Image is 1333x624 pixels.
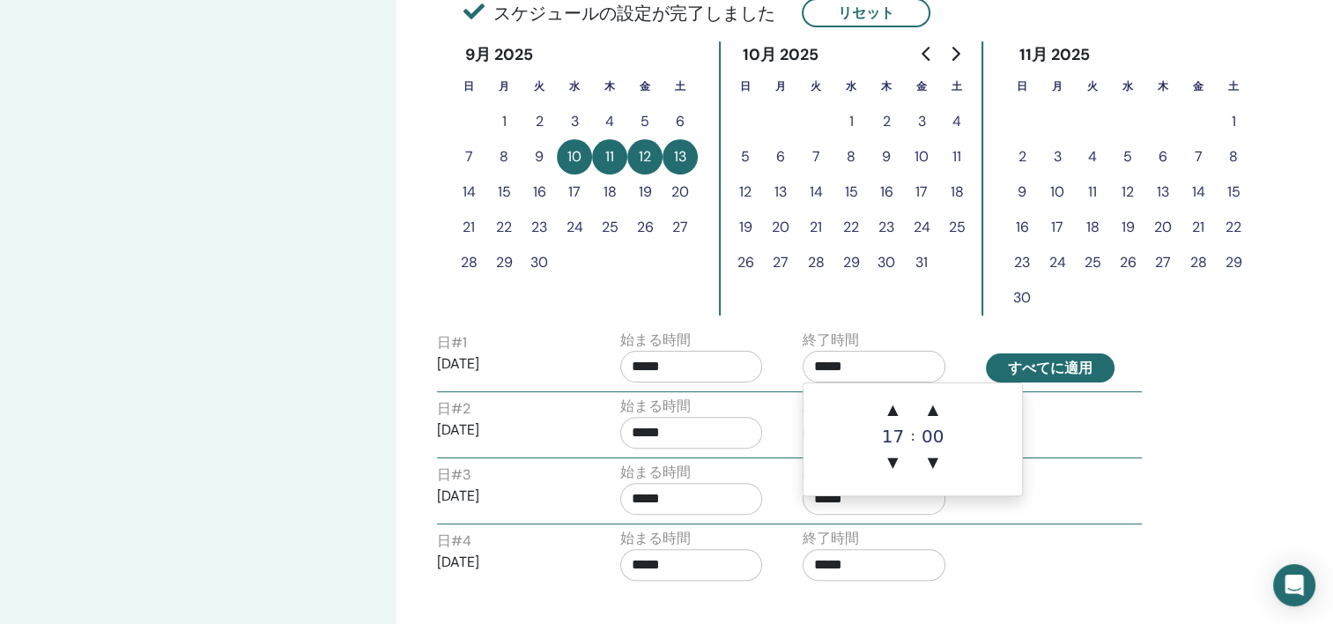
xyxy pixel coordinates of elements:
[627,104,663,139] button: 5
[557,210,592,245] button: 24
[1216,69,1251,104] th: 土曜日
[663,139,698,175] button: 13
[1110,175,1145,210] button: 12
[869,245,904,280] button: 30
[663,69,698,104] th: 土曜日
[763,245,798,280] button: 27
[592,210,627,245] button: 25
[1040,69,1075,104] th: 月曜日
[627,210,663,245] button: 26
[1181,175,1216,210] button: 14
[941,36,969,71] button: Go to next month
[1216,175,1251,210] button: 15
[592,139,627,175] button: 11
[620,396,691,417] label: 始まる時間
[486,245,522,280] button: 29
[904,139,939,175] button: 10
[627,69,663,104] th: 金曜日
[451,245,486,280] button: 28
[1181,139,1216,175] button: 7
[1004,245,1040,280] button: 23
[869,104,904,139] button: 2
[913,36,941,71] button: Go to previous month
[620,462,691,483] label: 始まる時間
[763,139,798,175] button: 6
[833,69,869,104] th: 水曜日
[1075,175,1110,210] button: 11
[557,175,592,210] button: 17
[486,69,522,104] th: 月曜日
[904,69,939,104] th: 金曜日
[939,210,974,245] button: 25
[1145,175,1181,210] button: 13
[486,104,522,139] button: 1
[1110,69,1145,104] th: 水曜日
[557,139,592,175] button: 10
[986,353,1115,383] button: すべてに適用
[728,210,763,245] button: 19
[437,398,470,420] label: 日 # 2
[728,69,763,104] th: 日曜日
[1145,69,1181,104] th: 木曜日
[803,528,859,549] label: 終了時間
[798,210,833,245] button: 21
[763,69,798,104] th: 月曜日
[798,175,833,210] button: 14
[557,104,592,139] button: 3
[620,528,691,549] label: 始まる時間
[728,175,763,210] button: 12
[1004,139,1040,175] button: 2
[833,245,869,280] button: 29
[1040,210,1075,245] button: 17
[1075,69,1110,104] th: 火曜日
[875,427,910,445] div: 17
[437,353,580,375] p: [DATE]
[939,175,974,210] button: 18
[1004,280,1040,316] button: 30
[451,69,486,104] th: 日曜日
[875,392,910,427] span: ▲
[939,104,974,139] button: 4
[728,139,763,175] button: 5
[1110,245,1145,280] button: 26
[869,69,904,104] th: 木曜日
[915,392,951,427] span: ▲
[486,210,522,245] button: 22
[915,445,951,480] span: ▼
[1216,139,1251,175] button: 8
[803,330,859,351] label: 終了時間
[1004,69,1040,104] th: 日曜日
[522,245,557,280] button: 30
[904,104,939,139] button: 3
[1075,210,1110,245] button: 18
[1145,139,1181,175] button: 6
[1181,210,1216,245] button: 21
[869,139,904,175] button: 9
[557,69,592,104] th: 水曜日
[627,175,663,210] button: 19
[486,175,522,210] button: 15
[904,175,939,210] button: 17
[1075,245,1110,280] button: 25
[1040,139,1075,175] button: 3
[486,139,522,175] button: 8
[522,139,557,175] button: 9
[833,104,869,139] button: 1
[939,139,974,175] button: 11
[522,175,557,210] button: 16
[1181,69,1216,104] th: 金曜日
[451,175,486,210] button: 14
[437,464,470,486] label: 日 # 3
[1216,210,1251,245] button: 22
[939,69,974,104] th: 土曜日
[437,531,471,552] label: 日 # 4
[437,552,580,573] p: [DATE]
[1145,245,1181,280] button: 27
[1216,245,1251,280] button: 29
[1181,245,1216,280] button: 28
[728,41,833,69] div: 10月 2025
[798,245,833,280] button: 28
[522,69,557,104] th: 火曜日
[592,69,627,104] th: 木曜日
[1040,175,1075,210] button: 10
